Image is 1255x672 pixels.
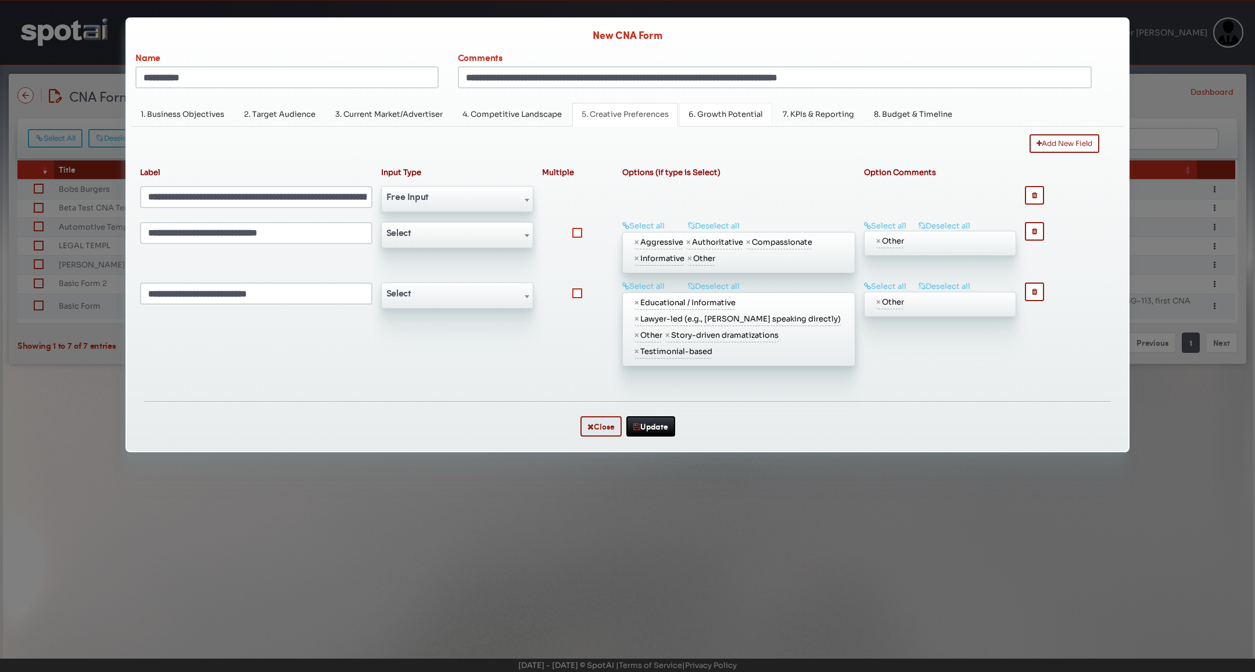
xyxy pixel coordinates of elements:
span: 8. Budget & Timeline [874,109,952,119]
span: × [634,329,639,342]
span: 6. Growth Potential [689,109,763,119]
button: Add New Field [1030,134,1099,153]
li: Story-driven dramatizations [665,329,779,342]
li: Compassionate [746,236,812,249]
li: Educational / Informative [634,296,736,310]
div: Option Comments [859,169,1020,176]
span: 5. Creative Preferences [582,109,669,119]
span: Free Input [381,186,533,212]
span: × [634,296,639,309]
span: × [876,235,881,248]
span: × [687,252,692,265]
li: Aggressive [634,236,683,249]
span: Select [381,222,533,248]
a: Deselect all [688,281,740,291]
span: × [686,236,691,249]
span: 2. Target Audience [244,109,315,119]
div: Multiple [537,169,618,176]
b: New CNA Form [593,31,662,42]
span: × [634,252,639,265]
span: 7. KPIs & Reporting [783,109,854,119]
a: Select all [622,221,665,231]
span: × [665,329,670,342]
div: Options (if type is Select) [618,169,859,176]
li: Authoritative [686,236,743,249]
span: × [876,296,881,309]
li: Other [634,329,662,342]
a: Deselect all [919,281,970,291]
li: Testimonial-based [634,345,712,359]
span: 4. Competitive Landscape [462,109,562,119]
span: 1. Business Objectives [141,109,224,119]
span: Free Input [382,187,533,206]
span: Select [381,283,533,309]
li: Lawyer-led (e.g., Glenn speaking directly) [634,313,841,326]
li: Other [687,252,715,266]
button: Close [580,416,622,437]
div: Input Type [376,169,537,176]
li: Other [876,235,904,248]
li: Other [876,296,904,309]
div: Label [135,169,376,176]
a: Select all [864,221,906,231]
span: 3. Current Market/Advertiser [335,109,443,119]
a: Select all [864,281,906,291]
span: Select [382,284,533,302]
a: Deselect all [919,221,970,231]
span: × [746,236,751,249]
label: Name [131,51,288,66]
a: Deselect all [688,221,740,231]
span: Select [382,223,533,242]
button: Update [626,416,675,437]
span: × [634,345,639,358]
label: Comments [453,51,1096,66]
li: Informative [634,252,684,266]
a: Select all [622,281,665,291]
span: × [634,313,639,326]
span: × [634,236,639,249]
